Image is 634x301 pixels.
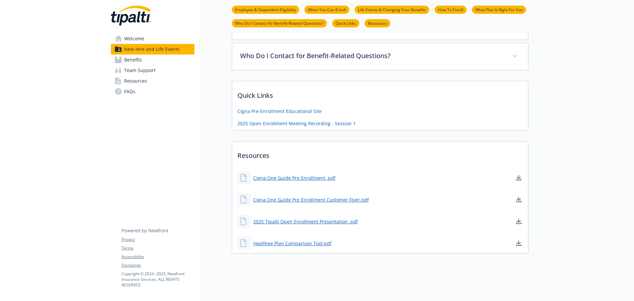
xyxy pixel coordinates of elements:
[237,120,356,127] a: 2025 Open Enrollment Meeting Recording - Session 1
[111,55,194,65] a: Benefits
[515,196,523,204] a: download document
[355,6,429,13] a: Life Events & Changing Your Benefits
[111,44,194,55] a: New Hire and Life Events
[124,44,180,55] span: New Hire and Life Events
[365,20,390,26] a: Resources
[124,86,135,97] span: FAQs
[253,196,369,203] a: Cigna One Guide Pre Enrollment Customer Flyer.pdf
[232,81,528,106] p: Quick Links
[237,108,322,115] a: Cigna Pre-Enrollment Educational Site
[332,20,359,26] a: Quick Links
[124,65,156,76] span: Team Support
[122,271,194,288] p: Copyright © 2024 - 2025 , Newfront Insurance Services, ALL RIGHTS RESERVED
[232,20,327,26] a: Who Do I Contact for Benefit-Related Questions?
[232,6,299,13] a: Employee & Dependent Eligibility
[122,254,194,260] a: Accessibility
[253,240,332,247] a: Healthee Plan Comparison Tool.pdf
[111,65,194,76] a: Team Support
[124,76,147,86] span: Resources
[253,218,358,225] a: 2025 Tipalti Open Enrollment Presentation .pdf
[124,55,142,65] span: Benefits
[435,6,467,13] a: How To Enroll
[111,33,194,44] a: Welcome
[253,174,335,181] a: Cigna One Guide Pre Enrollment .pdf
[124,33,144,44] span: Welcome
[240,51,504,61] p: Who Do I Contact for Benefit-Related Questions?
[122,237,194,243] a: Privacy
[122,245,194,251] a: Terms
[515,174,523,182] a: download document
[232,43,528,70] div: Who Do I Contact for Benefit-Related Questions?
[232,141,528,166] p: Resources
[515,217,523,225] a: download document
[515,239,523,247] a: download document
[472,6,526,13] a: What Plan Is Right For You
[304,6,349,13] a: When You Can Enroll
[111,76,194,86] a: Resources
[111,86,194,97] a: FAQs
[122,262,194,268] a: Disclaimer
